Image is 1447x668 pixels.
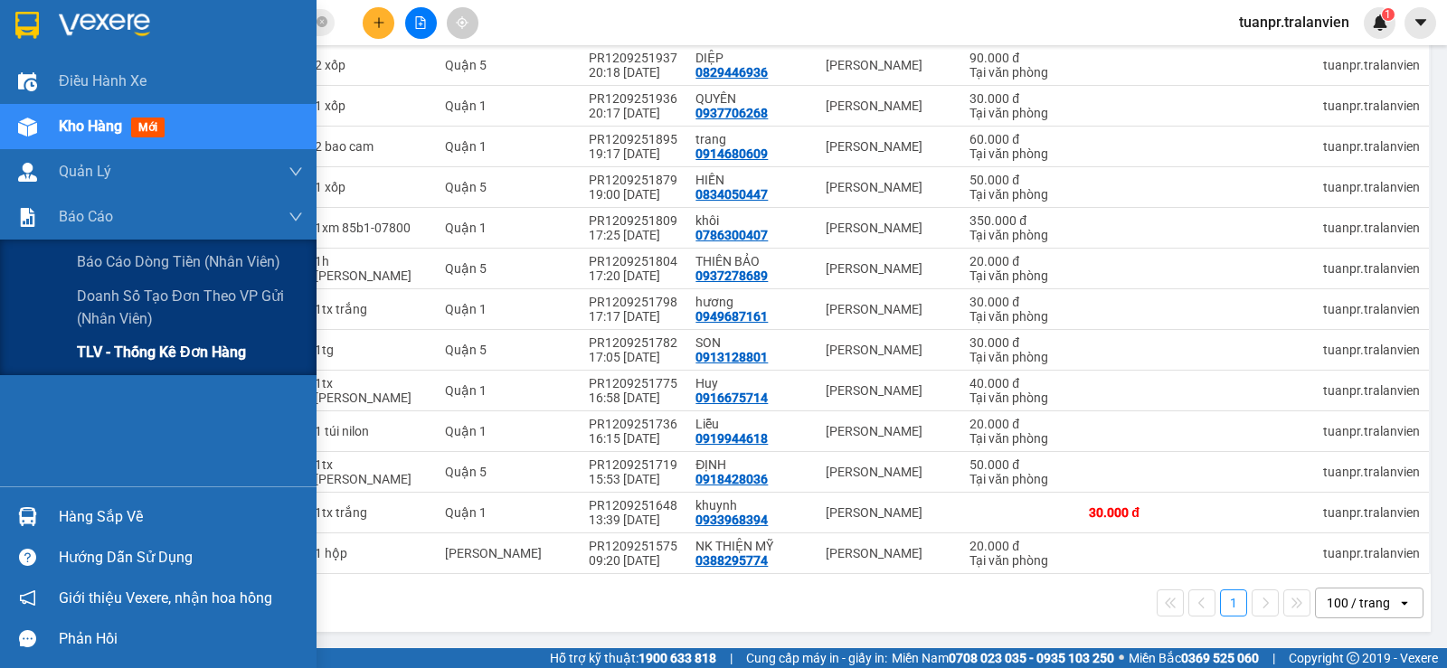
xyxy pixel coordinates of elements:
[589,254,677,268] div: PR1209251804
[969,539,1071,553] div: 20.000 đ
[1323,221,1420,235] div: tuanpr.tralanvien
[969,228,1071,242] div: Tại văn phòng
[414,16,427,29] span: file-add
[445,302,571,316] div: Quận 1
[1323,139,1420,154] div: tuanpr.tralanvien
[589,132,677,146] div: PR1209251895
[969,295,1071,309] div: 30.000 đ
[730,648,733,668] span: |
[826,424,951,438] div: [PERSON_NAME]
[315,457,427,486] div: 1tx vàng
[969,431,1071,446] div: Tại văn phòng
[589,457,677,472] div: PR1209251719
[315,221,427,235] div: 1xm 85b1-07800
[18,72,37,91] img: warehouse-icon
[695,213,808,228] div: khôi
[445,139,571,154] div: Quận 1
[969,417,1071,431] div: 20.000 đ
[969,65,1071,80] div: Tại văn phòng
[445,221,571,235] div: Quận 1
[77,341,246,363] span: TLV - Thống kê đơn hàng
[589,309,677,324] div: 17:17 [DATE]
[288,165,303,179] span: down
[1272,648,1275,668] span: |
[695,553,768,568] div: 0388295774
[969,376,1071,390] div: 40.000 đ
[695,106,768,120] div: 0937706268
[1372,14,1388,31] img: icon-new-feature
[18,163,37,182] img: warehouse-icon
[589,146,677,161] div: 19:17 [DATE]
[695,254,808,268] div: THIÊN BẢO
[589,335,677,350] div: PR1209251782
[969,132,1071,146] div: 60.000 đ
[695,472,768,486] div: 0918428036
[695,539,808,553] div: NK THIỆN MỸ
[445,58,571,72] div: Quận 5
[969,146,1071,161] div: Tại văn phòng
[111,26,179,205] b: Trà Lan Viên - Gửi khách hàng
[59,70,147,92] span: Điều hành xe
[589,91,677,106] div: PR1209251936
[456,16,468,29] span: aim
[445,465,571,479] div: Quận 5
[1323,302,1420,316] div: tuanpr.tralanvien
[969,173,1071,187] div: 50.000 đ
[969,91,1071,106] div: 30.000 đ
[969,553,1071,568] div: Tại văn phòng
[1323,58,1420,72] div: tuanpr.tralanvien
[18,208,37,227] img: solution-icon
[695,268,768,283] div: 0937278689
[1385,8,1391,21] span: 1
[695,146,768,161] div: 0914680609
[77,250,280,273] span: Báo cáo dòng tiền (nhân viên)
[1089,505,1196,520] div: 30.000 đ
[288,210,303,224] span: down
[826,139,951,154] div: [PERSON_NAME]
[59,205,113,228] span: Báo cáo
[152,86,249,108] li: (c) 2017
[826,58,951,72] div: [PERSON_NAME]
[695,350,768,364] div: 0913128801
[1397,596,1412,610] svg: open
[695,376,808,390] div: Huy
[826,343,951,357] div: [PERSON_NAME]
[589,187,677,202] div: 19:00 [DATE]
[589,472,677,486] div: 15:53 [DATE]
[445,505,571,520] div: Quận 1
[1323,546,1420,560] div: tuanpr.tralanvien
[969,51,1071,65] div: 90.000 đ
[695,335,808,350] div: SON
[695,498,808,513] div: khuynh
[826,180,951,194] div: [PERSON_NAME]
[969,106,1071,120] div: Tại văn phòng
[363,7,394,39] button: plus
[589,106,677,120] div: 20:17 [DATE]
[589,295,677,309] div: PR1209251798
[315,546,427,560] div: 1 hộp
[1347,652,1359,664] span: copyright
[695,309,768,324] div: 0949687161
[695,295,808,309] div: hương
[695,132,808,146] div: trang
[589,350,677,364] div: 17:05 [DATE]
[1382,8,1395,21] sup: 1
[589,228,677,242] div: 17:25 [DATE]
[405,7,437,39] button: file-add
[589,539,677,553] div: PR1209251575
[1323,383,1420,398] div: tuanpr.tralanvien
[131,118,165,137] span: mới
[445,383,571,398] div: Quận 1
[949,651,1114,665] strong: 0708 023 035 - 0935 103 250
[59,118,122,135] span: Kho hàng
[969,350,1071,364] div: Tại văn phòng
[969,309,1071,324] div: Tại văn phòng
[1413,14,1429,31] span: caret-down
[19,549,36,566] span: question-circle
[315,376,427,405] div: 1tx vàng
[969,213,1071,228] div: 350.000 đ
[550,648,716,668] span: Hỗ trợ kỹ thuật:
[315,254,427,283] div: 1h vàng
[695,513,768,527] div: 0933968394
[826,546,951,560] div: [PERSON_NAME]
